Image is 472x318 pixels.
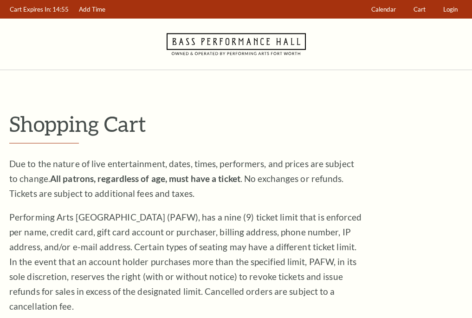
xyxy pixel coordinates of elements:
[10,6,51,13] span: Cart Expires In:
[9,158,354,199] span: Due to the nature of live entertainment, dates, times, performers, and prices are subject to chan...
[371,6,396,13] span: Calendar
[50,173,240,184] strong: All patrons, regardless of age, must have a ticket
[52,6,69,13] span: 14:55
[9,112,463,136] p: Shopping Cart
[443,6,458,13] span: Login
[439,0,462,19] a: Login
[367,0,401,19] a: Calendar
[9,210,362,314] p: Performing Arts [GEOGRAPHIC_DATA] (PAFW), has a nine (9) ticket limit that is enforced per name, ...
[414,6,426,13] span: Cart
[75,0,110,19] a: Add Time
[409,0,430,19] a: Cart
